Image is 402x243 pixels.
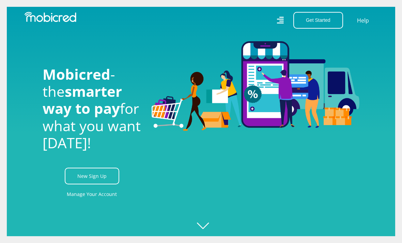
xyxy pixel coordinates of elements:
[152,41,359,131] img: Welcome to Mobicred
[293,12,343,29] button: Get Started
[43,66,141,152] h1: - the for what you want [DATE]!
[357,16,369,25] a: Help
[43,81,122,118] span: smarter way to pay
[67,186,117,202] a: Manage Your Account
[25,12,76,22] img: Mobicred
[43,64,110,84] span: Mobicred
[65,168,119,184] a: New Sign Up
